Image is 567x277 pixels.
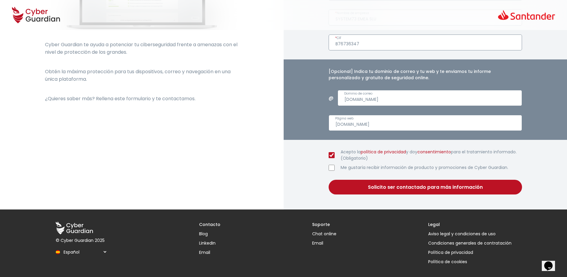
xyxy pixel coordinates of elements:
a: Blog [199,231,220,237]
h4: [Opcional] Indica tu dominio de correo y tu web y te enviamos tu informe personalizado y gratuito... [329,68,522,81]
h3: Contacto [199,221,220,228]
a: Email [199,249,220,256]
a: consentimiento [417,149,451,155]
button: Solicito ser contactado para más información [329,180,522,194]
a: LinkedIn [199,240,220,246]
p: ¿Quieres saber más? Rellena este formulario y te contactamos. [45,95,239,102]
label: Acepto la y doy para el tratamiento informado. (Obligatorio) [341,149,522,161]
h3: Soporte [312,221,336,228]
iframe: chat widget [542,253,561,271]
input: Introduce una página web válida. [329,115,522,131]
a: política de privacidad [361,149,406,155]
a: Aviso legal y condiciones de uso [428,231,512,237]
a: Email [312,240,336,246]
a: Política de privacidad [428,249,512,256]
a: Condiciones generales de contratación [428,240,512,246]
h3: Legal [428,221,512,228]
button: Política de cookies [428,259,512,265]
p: Cyber Guardian te ayuda a potenciar tu ciberseguridad frente a amenazas con el nivel de protecció... [45,41,239,56]
p: © Cyber Guardian 2025 [56,237,107,244]
span: @ [329,94,333,102]
button: Chat online [312,231,336,237]
p: Obtén la máxima protección para tus dispositivos, correo y navegación en una única plataforma. [45,68,239,83]
input: Introduce un dominio de correo válido. [338,90,522,106]
label: Me gustaría recibir información de producto y promociones de Cyber Guardian. [341,164,522,171]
